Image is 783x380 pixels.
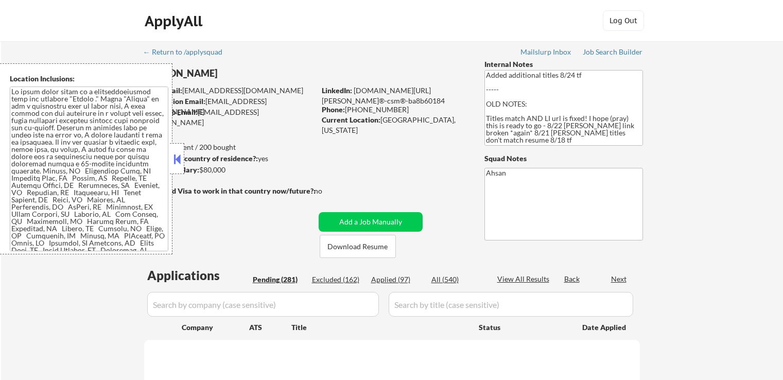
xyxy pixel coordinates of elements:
div: All (540) [431,274,483,285]
button: Download Resume [320,235,396,258]
a: Job Search Builder [583,48,643,58]
div: Pending (281) [253,274,304,285]
div: Squad Notes [484,153,643,164]
div: 97 sent / 200 bought [144,142,315,152]
strong: Phone: [322,105,345,114]
div: [GEOGRAPHIC_DATA], [US_STATE] [322,115,467,135]
div: Excluded (162) [312,274,363,285]
div: ← Return to /applysquad [143,48,232,56]
input: Search by title (case sensitive) [389,292,633,317]
div: Next [611,274,628,284]
div: Job Search Builder [583,48,643,56]
div: [PERSON_NAME] [144,67,356,80]
a: [DOMAIN_NAME][URL][PERSON_NAME]®-csm®-ba8b60184 [322,86,445,105]
button: Add a Job Manually [319,212,423,232]
strong: Will need Visa to work in that country now/future?: [144,186,316,195]
a: Mailslurp Inbox [520,48,572,58]
div: View All Results [497,274,552,284]
div: Applied (97) [371,274,423,285]
div: ApplyAll [145,12,205,30]
div: Location Inclusions: [10,74,168,84]
div: [EMAIL_ADDRESS][DOMAIN_NAME] [145,96,315,116]
div: Date Applied [582,322,628,333]
div: Company [182,322,249,333]
div: yes [144,153,312,164]
div: [EMAIL_ADDRESS][DOMAIN_NAME] [145,85,315,96]
div: Back [564,274,581,284]
strong: Can work in country of residence?: [144,154,258,163]
div: [PHONE_NUMBER] [322,105,467,115]
strong: LinkedIn: [322,86,352,95]
div: $80,000 [144,165,315,175]
strong: Current Location: [322,115,380,124]
a: ← Return to /applysquad [143,48,232,58]
div: no [314,186,343,196]
div: [EMAIL_ADDRESS][DOMAIN_NAME] [144,107,315,127]
div: Mailslurp Inbox [520,48,572,56]
div: ATS [249,322,291,333]
div: Title [291,322,469,333]
button: Log Out [603,10,644,31]
div: Status [479,318,567,336]
input: Search by company (case sensitive) [147,292,379,317]
div: Internal Notes [484,59,643,70]
div: Applications [147,269,249,282]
